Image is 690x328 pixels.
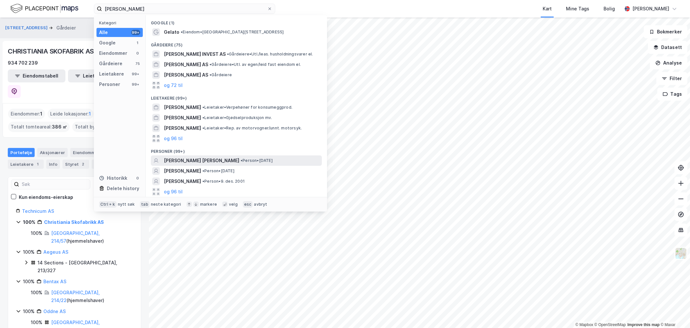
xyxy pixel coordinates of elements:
span: [PERSON_NAME] AS [164,61,208,68]
a: Mapbox [575,322,593,327]
span: • [181,30,183,34]
button: Leietakertabell [68,69,126,82]
a: Christiania Skofabrikk AS [44,219,104,225]
div: Mine Tags [566,5,589,13]
div: esc [243,201,253,208]
div: 100% [31,289,42,297]
iframe: Chat Widget [658,297,690,328]
div: Kontrollprogram for chat [658,297,690,328]
img: Z [675,247,687,260]
div: 934 702 239 [8,59,38,67]
div: Alle [99,29,108,36]
a: Aegeus AS [43,249,68,255]
div: Gårdeier [56,24,76,32]
div: Personer (99+) [146,144,327,155]
button: Filter [656,72,687,85]
button: og 96 til [164,135,183,142]
div: ( hjemmelshaver ) [51,289,133,304]
div: Google [99,39,116,47]
div: Styret [62,160,89,169]
span: • [241,158,243,163]
span: Gårdeiere [209,72,232,78]
input: Søk på adresse, matrikkel, gårdeiere, leietakere eller personer [102,4,267,14]
div: Eiendommer [99,49,127,57]
img: logo.f888ab2527a4732fd821a326f86c7f29.svg [10,3,78,14]
a: [GEOGRAPHIC_DATA], 214/22 [51,290,100,303]
span: [PERSON_NAME] [164,103,201,111]
div: 2 [80,161,86,167]
div: 0 [135,176,140,181]
div: nytt søk [118,202,135,207]
button: og 96 til [164,188,183,196]
span: Leietaker • Verpehøner for konsumeggprod. [202,105,292,110]
div: 1 [35,161,41,167]
div: markere [200,202,217,207]
span: • [202,179,204,184]
span: Gårdeiere • Utl./leas. husholdningsvarer el. [227,52,313,57]
span: Person • 9. des. 2001 [202,179,245,184]
span: Leietaker • Rep. av motorvogner/unnt. motorsyk. [202,126,302,131]
div: Eiendommer : [8,109,45,119]
div: 100% [31,229,42,237]
span: 1 [89,110,91,118]
div: 99+ [131,71,140,77]
div: Delete history [107,185,139,192]
div: 0 [135,51,140,56]
span: • [227,52,229,56]
div: Gårdeiere [99,60,122,67]
div: 14 Sections - [GEOGRAPHIC_DATA], 213/327 [38,259,133,274]
span: [PERSON_NAME] [164,167,201,175]
div: Aksjonærer [37,148,68,157]
div: 99+ [131,30,140,35]
div: 75 [135,61,140,66]
div: 1 [135,40,140,45]
div: neste kategori [151,202,181,207]
div: 100% [23,248,35,256]
button: [STREET_ADDRESS] [5,25,49,31]
div: tab [140,201,150,208]
div: Leietakere [99,70,124,78]
input: Søk [19,179,90,189]
span: [PERSON_NAME] AS [164,71,208,79]
div: CHRISTIANIA SKOFABRIK AS [8,46,95,56]
div: 100% [31,319,42,326]
a: Improve this map [628,322,660,327]
span: Leietaker • Gjødselproduksjon mv. [202,115,272,120]
div: 99+ [131,82,140,87]
div: avbryt [254,202,267,207]
div: 100% [23,278,35,285]
button: og 72 til [164,81,183,89]
div: Kategori [99,20,143,25]
span: 1 [40,110,42,118]
button: Bokmerker [644,25,687,38]
span: • [202,168,204,173]
span: 386 ㎡ [52,123,67,131]
a: Bentax AS [43,279,66,284]
a: Oddne AS [43,309,66,314]
a: Technicum AS [22,208,54,214]
div: Historikk [99,174,127,182]
div: [PERSON_NAME] [632,5,669,13]
button: Datasett [648,41,687,54]
span: [PERSON_NAME] [164,114,201,122]
span: • [209,62,211,67]
span: Gelato [164,28,179,36]
span: [PERSON_NAME] INVEST AS [164,50,226,58]
div: Eiendommer [70,148,110,157]
a: [GEOGRAPHIC_DATA], 214/57 [51,230,100,244]
div: 100% [23,218,35,226]
div: Leide lokasjoner : [48,109,94,119]
span: Person • [DATE] [202,168,234,174]
div: 100% [23,308,35,315]
span: [PERSON_NAME] [PERSON_NAME] [164,157,239,164]
span: Eiendom • [GEOGRAPHIC_DATA][STREET_ADDRESS] [181,30,284,35]
div: Totalt tomteareal : [8,122,70,132]
div: Info [46,160,60,169]
span: • [202,126,204,130]
button: Eiendomstabell [8,69,65,82]
span: Person • [DATE] [241,158,273,163]
div: Kart [543,5,552,13]
div: Ctrl + k [99,201,117,208]
button: Tags [657,88,687,101]
div: Portefølje [8,148,35,157]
